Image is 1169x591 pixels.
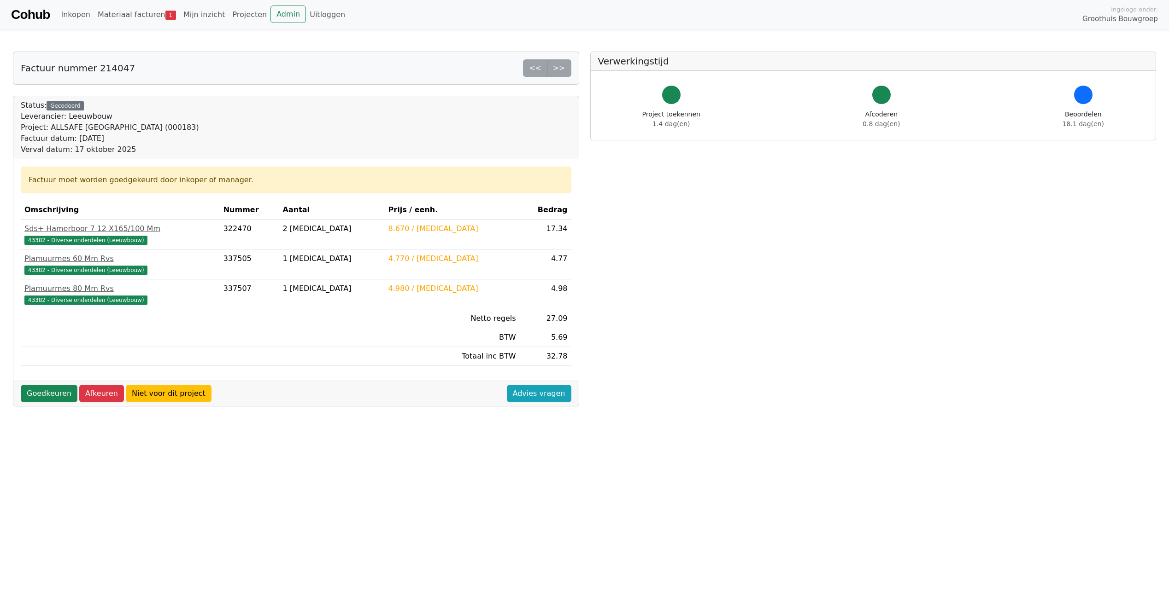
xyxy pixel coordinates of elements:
div: Gecodeerd [47,101,84,110]
div: Beoordelen [1063,110,1104,129]
td: 337507 [220,279,279,309]
span: 0.8 dag(en) [863,120,900,127]
td: BTW [385,328,520,347]
a: Advies vragen [507,385,571,402]
h5: Factuur nummer 214047 [21,63,135,74]
td: 5.69 [520,328,571,347]
td: Netto regels [385,309,520,328]
div: 2 [MEDICAL_DATA] [283,223,381,234]
div: 4.770 / [MEDICAL_DATA] [388,253,516,264]
div: Afcoderen [863,110,900,129]
span: Ingelogd onder: [1111,5,1158,14]
a: Sds+ Hamerboor 7 12 X165/100 Mm43382 - Diverse onderdelen (Leeuwbouw) [24,223,216,245]
a: Cohub [11,4,50,26]
a: Plamuurmes 80 Mm Rvs43382 - Diverse onderdelen (Leeuwbouw) [24,283,216,305]
div: Sds+ Hamerboor 7 12 X165/100 Mm [24,223,216,234]
div: Verval datum: 17 oktober 2025 [21,144,199,155]
a: Mijn inzicht [180,6,229,24]
th: Aantal [279,201,385,220]
td: 17.34 [520,220,571,249]
a: Projecten [229,6,270,24]
th: Bedrag [520,201,571,220]
div: Plamuurmes 80 Mm Rvs [24,283,216,294]
span: 43382 - Diverse onderdelen (Leeuwbouw) [24,266,147,275]
div: 1 [MEDICAL_DATA] [283,283,381,294]
td: 4.98 [520,279,571,309]
td: 32.78 [520,347,571,366]
span: 1 [165,11,176,20]
a: Plamuurmes 60 Mm Rvs43382 - Diverse onderdelen (Leeuwbouw) [24,253,216,275]
h5: Verwerkingstijd [598,56,1149,67]
div: Plamuurmes 60 Mm Rvs [24,253,216,264]
th: Omschrijving [21,201,220,220]
div: 1 [MEDICAL_DATA] [283,253,381,264]
div: 4.980 / [MEDICAL_DATA] [388,283,516,294]
span: 18.1 dag(en) [1063,120,1104,127]
a: Niet voor dit project [126,385,211,402]
td: 27.09 [520,309,571,328]
span: 43382 - Diverse onderdelen (Leeuwbouw) [24,295,147,305]
div: Leverancier: Leeuwbouw [21,111,199,122]
td: 322470 [220,220,279,249]
a: Admin [270,6,306,23]
a: Materiaal facturen1 [94,6,180,24]
a: Uitloggen [306,6,349,24]
div: Project: ALLSAFE [GEOGRAPHIC_DATA] (000183) [21,122,199,133]
td: 337505 [220,249,279,279]
span: 1.4 dag(en) [652,120,690,127]
div: Factuur moet worden goedgekeurd door inkoper of manager. [29,174,564,185]
span: 43382 - Diverse onderdelen (Leeuwbouw) [24,236,147,245]
div: Factuur datum: [DATE] [21,133,199,144]
div: Project toekennen [642,110,700,129]
td: 4.77 [520,249,571,279]
div: 8.670 / [MEDICAL_DATA] [388,223,516,234]
th: Nummer [220,201,279,220]
td: Totaal inc BTW [385,347,520,366]
span: Groothuis Bouwgroep [1082,14,1158,24]
a: Afkeuren [79,385,124,402]
a: Goedkeuren [21,385,77,402]
div: Status: [21,100,199,155]
th: Prijs / eenh. [385,201,520,220]
a: Inkopen [57,6,94,24]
